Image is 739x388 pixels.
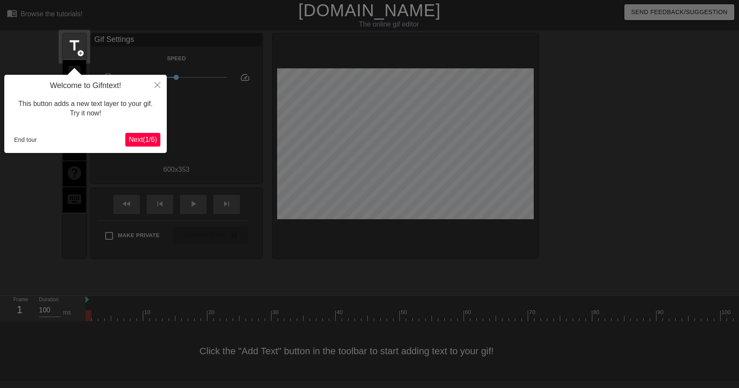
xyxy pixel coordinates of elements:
[129,136,157,143] span: Next ( 1 / 6 )
[125,133,160,147] button: Next
[11,91,160,127] div: This button adds a new text layer to your gif. Try it now!
[148,75,167,94] button: Close
[11,133,40,146] button: End tour
[11,81,160,91] h4: Welcome to Gifntext!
